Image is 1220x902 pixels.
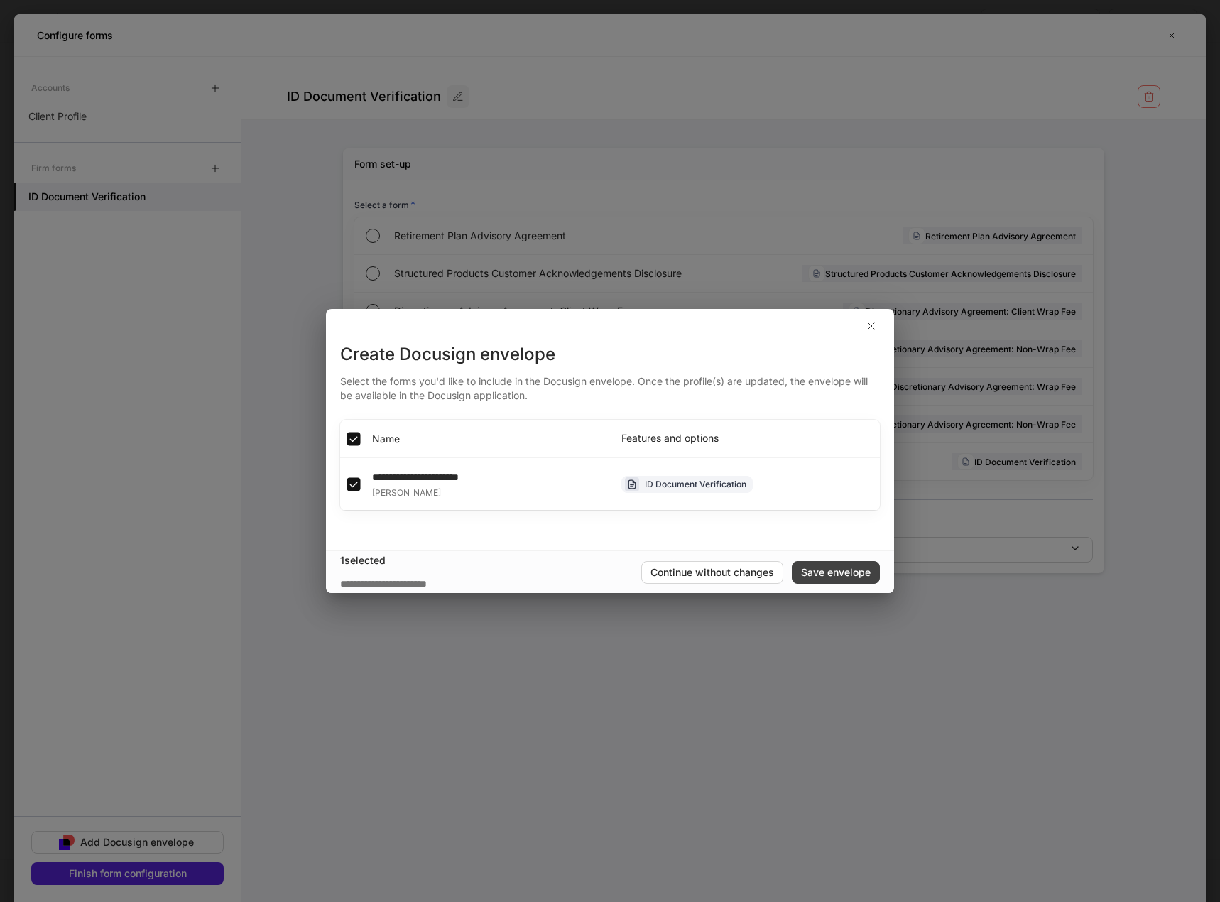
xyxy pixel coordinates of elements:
[372,432,400,446] span: Name
[340,553,641,567] div: 1 selected
[645,477,746,491] div: ID Document Verification
[340,343,880,366] div: Create Docusign envelope
[372,487,441,499] span: [PERSON_NAME]
[340,366,880,403] div: Select the forms you'd like to include in the Docusign envelope. Once the profile(s) are updated,...
[650,565,774,580] div: Continue without changes
[792,561,880,584] button: Save envelope
[801,565,871,580] div: Save envelope
[610,420,880,458] th: Features and options
[641,561,783,584] button: Continue without changes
